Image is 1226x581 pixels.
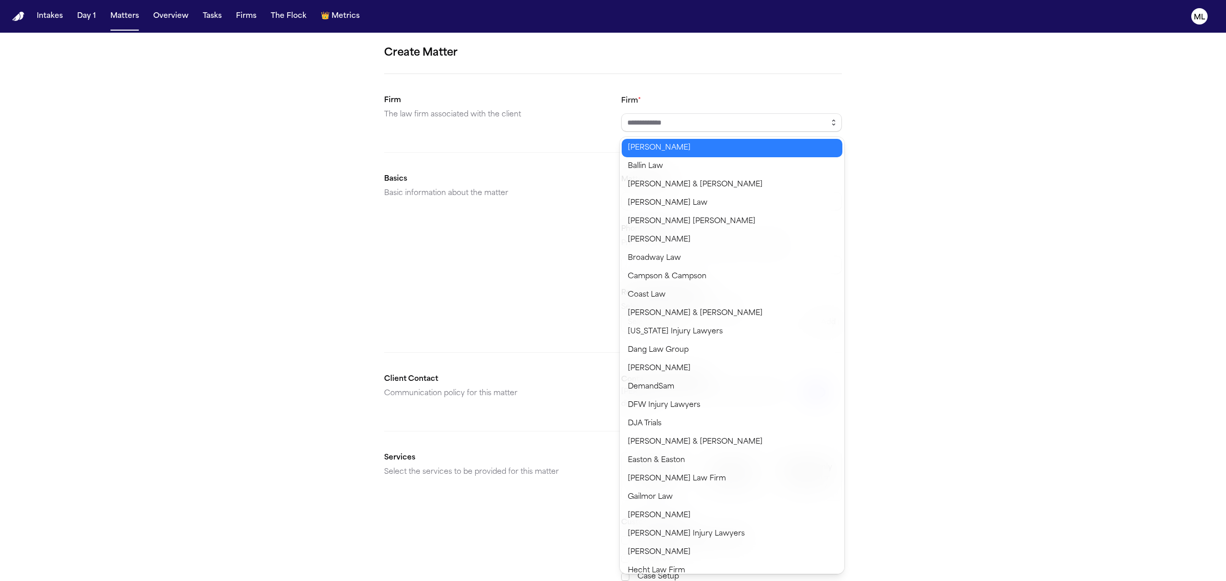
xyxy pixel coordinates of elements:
[628,510,691,522] span: [PERSON_NAME]
[628,528,745,540] span: [PERSON_NAME] Injury Lawyers
[628,326,723,338] span: [US_STATE] Injury Lawyers
[628,454,685,467] span: Easton & Easton
[628,565,685,577] span: Hecht Law Firm
[628,473,726,485] span: [PERSON_NAME] Law Firm
[628,381,674,393] span: DemandSam
[628,142,691,154] span: [PERSON_NAME]
[628,418,662,430] span: DJA Trials
[628,160,663,173] span: Ballin Law
[628,179,763,191] span: [PERSON_NAME] & [PERSON_NAME]
[628,362,691,375] span: [PERSON_NAME]
[628,491,673,503] span: Gailmor Law
[628,197,708,209] span: [PERSON_NAME] Law
[628,215,756,228] span: [PERSON_NAME] [PERSON_NAME]
[628,252,681,264] span: Broadway Law
[621,113,842,132] input: Select a firm
[628,271,706,283] span: Campson & Campson
[628,436,763,448] span: [PERSON_NAME] & [PERSON_NAME]
[628,399,700,411] span: DFW Injury Lawyers
[628,546,691,559] span: [PERSON_NAME]
[628,289,666,301] span: Coast Law
[628,344,689,356] span: Dang Law Group
[628,234,691,246] span: [PERSON_NAME]
[628,307,763,320] span: [PERSON_NAME] & [PERSON_NAME]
